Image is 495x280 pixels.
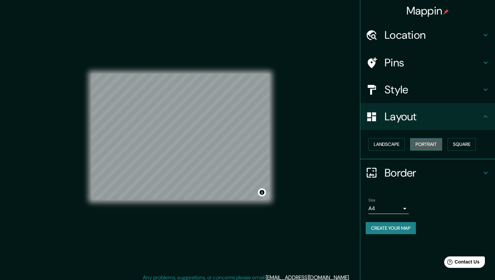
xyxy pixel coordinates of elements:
div: Pins [360,49,495,76]
h4: Location [385,28,482,42]
h4: Border [385,166,482,180]
div: Style [360,76,495,103]
div: Border [360,159,495,186]
h4: Mappin [406,4,449,18]
button: Landscape [368,138,405,151]
h4: Layout [385,110,482,123]
div: Layout [360,103,495,130]
img: pin-icon.png [443,9,449,14]
h4: Pins [385,56,482,69]
div: Location [360,22,495,49]
label: Size [368,197,375,203]
button: Square [448,138,476,151]
iframe: Help widget launcher [435,254,488,273]
button: Create your map [366,222,416,235]
canvas: Map [91,74,269,200]
h4: Style [385,83,482,96]
button: Portrait [410,138,442,151]
div: A4 [368,203,409,214]
button: Toggle attribution [258,188,266,196]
